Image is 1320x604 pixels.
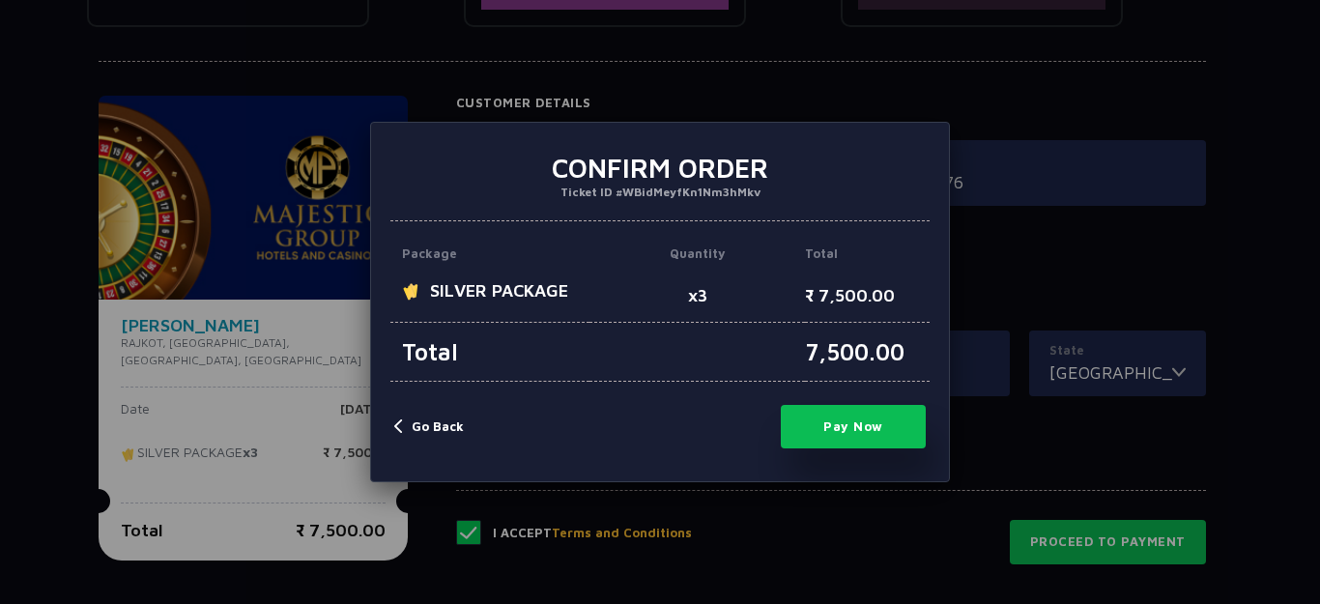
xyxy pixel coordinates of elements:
p: ₹ 7,500.00 [805,280,930,322]
button: Go Back [394,417,464,437]
p: Total [390,322,589,382]
span: SILVER PACKAGE [402,280,589,302]
p: Total [805,245,930,280]
img: ticket [402,280,422,302]
p: Ticket ID #WBidMeyfKn1Nm3hMkv [406,185,914,199]
p: Package [390,245,589,280]
p: 7,500.00 [805,322,930,382]
h3: Confirm Order [406,152,914,185]
p: Quantity [589,245,805,280]
button: Pay Now [781,405,926,448]
p: x3 [589,280,805,322]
